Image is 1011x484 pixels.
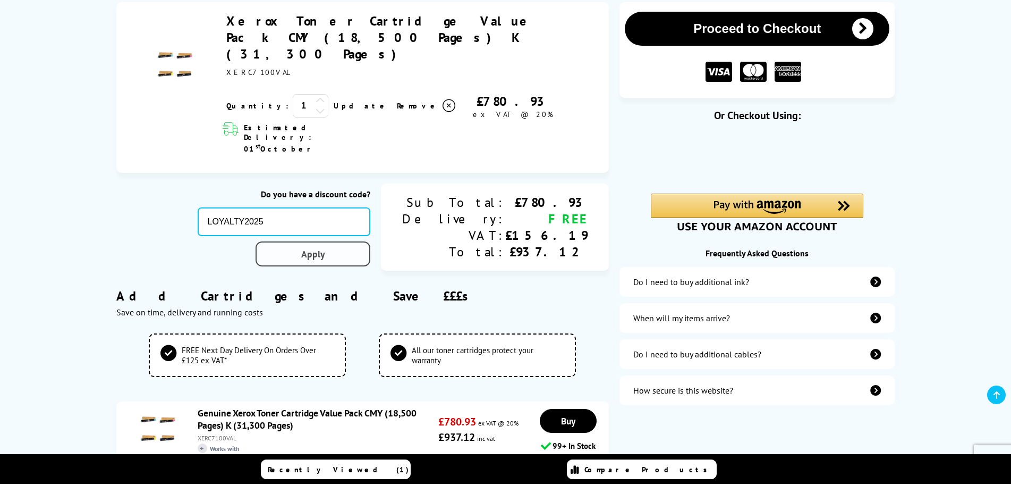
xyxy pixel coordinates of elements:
[138,411,175,448] img: Genuine Xerox Toner Cartridge Value Pack CMY (18,500 Pages) K (31,300 Pages)
[226,13,538,62] a: Xerox Toner Cartridge Value Pack CMY (18,500 Pages) K (31,300 Pages)
[505,194,588,211] div: £780.93
[198,434,434,442] div: XERC7100VAL
[198,189,370,199] div: Do you have a discount code?
[619,339,895,369] a: additional-cables
[584,465,713,474] span: Compare Products
[625,12,889,46] button: Proceed to Checkout
[457,93,568,110] div: £780.93
[533,441,604,451] div: 99+ In Stock
[619,248,895,258] div: Frequently Asked Questions
[268,465,409,474] span: Recently Viewed (1)
[402,211,505,227] div: Delivery:
[505,227,588,244] div: £156.19
[182,345,334,365] span: FREE Next Day Delivery On Orders Over £125 ex VAT*
[567,460,717,479] a: Compare Products
[198,444,207,453] i: +
[478,419,519,427] span: ex VAT @ 20%
[412,345,564,365] span: All our toner cartridges protect your warranty
[505,244,588,260] div: £937.12
[334,101,388,111] a: Update
[198,407,417,431] a: Genuine Xerox Toner Cartridge Value Pack CMY (18,500 Pages) K (31,300 Pages)
[226,101,288,111] span: Quantity:
[619,303,895,333] a: items-arrive
[633,349,761,360] div: Do I need to buy additional cables?
[706,62,732,82] img: VISA
[619,267,895,297] a: additional-ink
[633,313,730,323] div: When will my items arrive?
[651,194,863,231] div: Amazon Pay - Use your Amazon account
[256,241,370,266] a: Apply
[116,307,609,318] div: Save on time, delivery and running costs
[402,227,505,244] div: VAT:
[438,415,476,429] strong: £780.93
[438,430,475,444] strong: £937.12
[561,415,575,427] span: Buy
[633,277,749,287] div: Do I need to buy additional ink?
[619,375,895,405] a: secure-website
[651,139,863,176] iframe: PayPal
[155,46,192,84] img: Xerox Toner Cartridge Value Pack CMY (18,500 Pages) K (31,300 Pages)
[505,211,588,227] div: FREE
[740,62,767,82] img: MASTER CARD
[397,101,439,111] span: Remove
[226,68,291,77] span: XERC7100VAL
[402,194,505,211] div: Sub Total:
[473,110,553,119] span: ex VAT @ 20%
[619,109,895,122] div: Or Checkout Using:
[397,98,457,114] a: Delete item from your basket
[477,435,495,443] span: inc vat
[775,62,801,82] img: American Express
[633,385,733,396] div: How secure is this website?
[256,142,260,150] sup: st
[244,123,375,154] span: Estimated Delivery: 01 October
[198,444,434,453] span: Works with
[198,207,370,236] input: Enter Discount Code...
[402,244,505,260] div: Total:
[116,272,609,333] div: Add Cartridges and Save £££s
[261,460,411,479] a: Recently Viewed (1)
